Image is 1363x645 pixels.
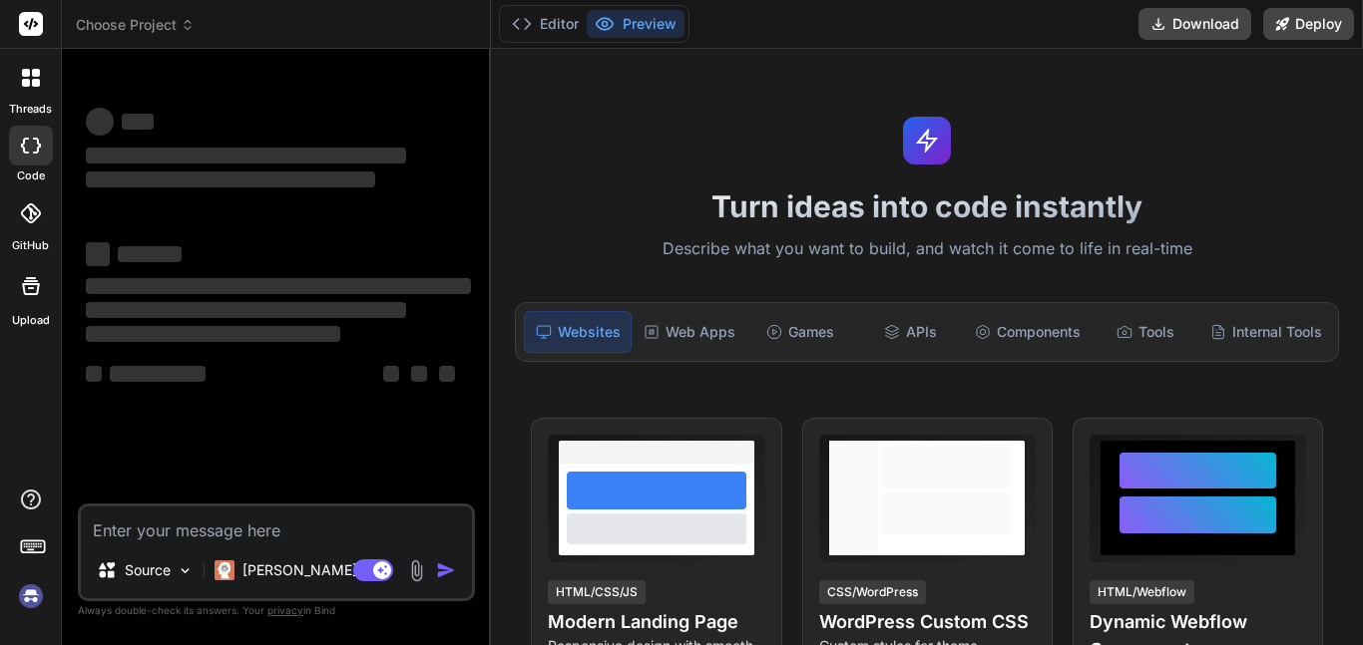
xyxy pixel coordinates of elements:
span: ‌ [86,242,110,266]
div: CSS/WordPress [819,580,926,604]
span: ‌ [86,148,406,163]
span: ‌ [411,366,427,382]
span: ‌ [118,246,182,262]
button: Deploy [1263,8,1354,40]
img: Claude 4 Sonnet [215,560,234,580]
img: attachment [405,559,428,582]
div: Components [967,311,1089,353]
label: threads [9,101,52,118]
span: ‌ [86,326,340,342]
span: ‌ [110,366,206,382]
img: Pick Models [177,562,194,579]
label: GitHub [12,237,49,254]
div: APIs [857,311,963,353]
div: Web Apps [636,311,743,353]
img: icon [436,560,456,580]
span: ‌ [86,366,102,382]
span: ‌ [86,302,406,318]
h4: WordPress Custom CSS [819,608,1036,636]
div: Tools [1093,311,1198,353]
p: Always double-check its answers. Your in Bind [78,601,475,620]
p: [PERSON_NAME] 4 S.. [242,560,391,580]
label: code [17,167,45,184]
span: privacy [267,604,303,616]
div: HTML/Webflow [1090,580,1194,604]
div: HTML/CSS/JS [548,580,646,604]
span: ‌ [86,278,471,294]
div: Internal Tools [1202,311,1330,353]
img: signin [14,579,48,613]
button: Download [1138,8,1251,40]
span: Choose Project [76,15,195,35]
h4: Modern Landing Page [548,608,764,636]
h1: Turn ideas into code instantly [503,188,1351,224]
p: Describe what you want to build, and watch it come to life in real-time [503,236,1351,262]
button: Editor [504,10,587,38]
span: ‌ [122,114,154,130]
button: Preview [587,10,684,38]
span: ‌ [86,108,114,136]
span: ‌ [439,366,455,382]
span: ‌ [383,366,399,382]
div: Websites [524,311,632,353]
p: Source [125,560,171,580]
div: Games [747,311,853,353]
label: Upload [12,312,50,329]
span: ‌ [86,171,375,187]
